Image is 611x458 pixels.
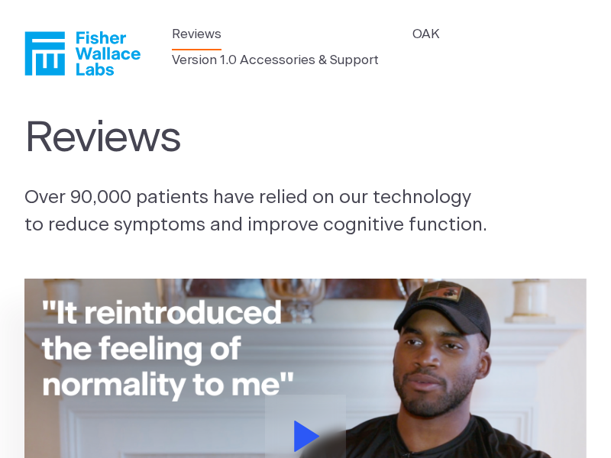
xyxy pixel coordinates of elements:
[24,31,141,76] a: Fisher Wallace
[172,50,379,70] a: Version 1.0 Accessories & Support
[24,184,551,239] p: Over 90,000 patients have relied on our technology to reduce symptoms and improve cognitive funct...
[412,24,440,44] a: OAK
[294,421,320,452] svg: Play
[24,113,477,163] h1: Reviews
[172,24,221,44] a: Reviews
